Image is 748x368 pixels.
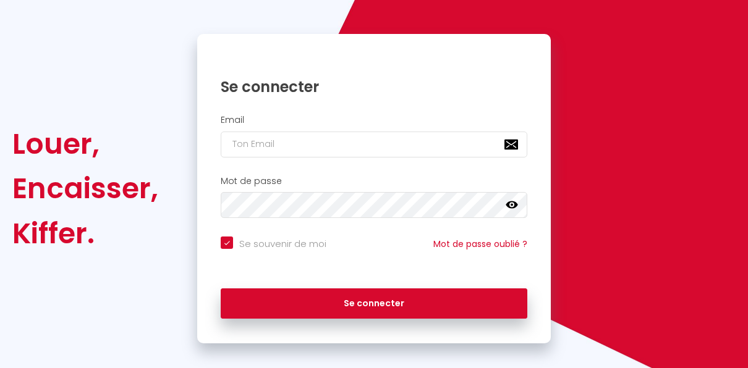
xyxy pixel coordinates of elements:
div: Kiffer. [12,211,158,256]
a: Mot de passe oublié ? [433,238,527,250]
input: Ton Email [221,132,527,157]
h2: Email [221,115,527,125]
div: Louer, [12,122,158,166]
h1: Se connecter [221,77,527,96]
button: Se connecter [221,288,527,319]
h2: Mot de passe [221,176,527,186]
div: Encaisser, [12,166,158,211]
